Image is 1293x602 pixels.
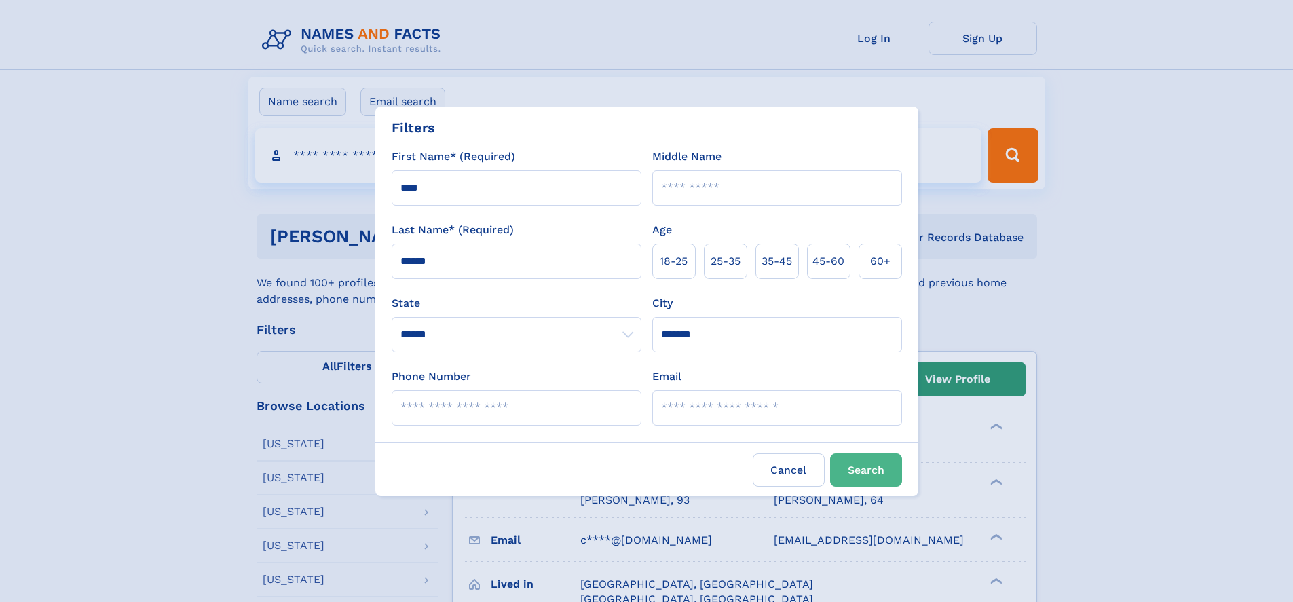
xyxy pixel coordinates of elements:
[711,253,741,269] span: 25‑35
[392,369,471,385] label: Phone Number
[392,149,515,165] label: First Name* (Required)
[812,253,844,269] span: 45‑60
[392,117,435,138] div: Filters
[392,295,641,312] label: State
[830,453,902,487] button: Search
[762,253,792,269] span: 35‑45
[652,149,722,165] label: Middle Name
[652,369,681,385] label: Email
[652,222,672,238] label: Age
[392,222,514,238] label: Last Name* (Required)
[660,253,688,269] span: 18‑25
[753,453,825,487] label: Cancel
[870,253,891,269] span: 60+
[652,295,673,312] label: City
